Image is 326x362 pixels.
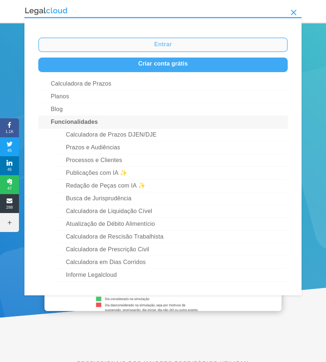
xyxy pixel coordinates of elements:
a: Criar conta grátis [38,58,288,72]
a: Calculadora de Prazos [38,78,288,90]
a: Blog [38,103,288,116]
a: Funcionalidades [38,116,288,129]
a: Publicações com IA ✨ [54,167,288,180]
a: Calculadora de Rescisão Trabalhista [54,231,288,243]
a: Calculadora de Prazos DJEN/DJE [54,129,288,141]
a: Redação de Peças com IA ✨ [54,180,288,192]
a: Busca de Jurisprudência [54,192,288,205]
a: Atualização de Débito Alimentício [54,218,288,231]
img: Logo da Legalcloud [24,7,68,16]
a: Calculadora em Dias Corridos [54,256,288,269]
a: Processos e Clientes [54,154,288,167]
a: Planos [38,90,288,103]
a: Informe Legalcloud [54,269,288,282]
a: Calculadora de Prescrição Civil [54,243,288,256]
a: Calculadora de Prazos Processuais da Legalcloud [44,306,282,312]
a: Prazos e Audiências [54,141,288,154]
a: Calculadora de Liquidação Cível [54,205,288,218]
a: Entrar [38,38,288,52]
